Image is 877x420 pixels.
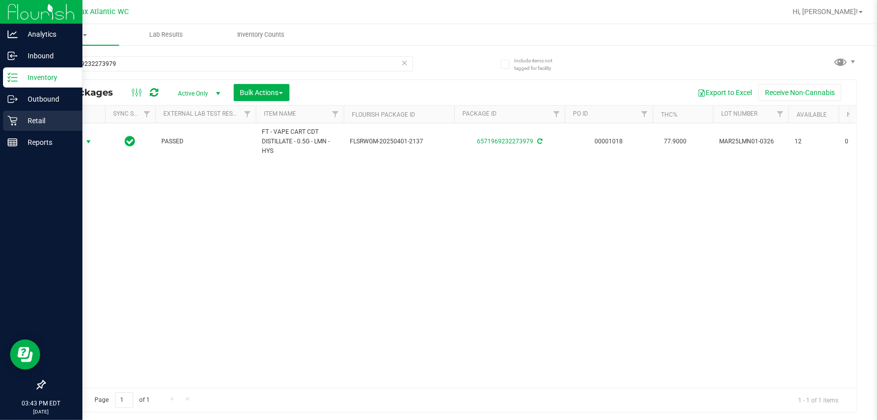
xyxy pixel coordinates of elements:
a: THC% [661,111,677,118]
span: Include items not tagged for facility [514,57,564,72]
p: Inventory [18,71,78,83]
a: Filter [139,106,155,123]
a: 6571969232273979 [477,138,533,145]
span: Bulk Actions [240,89,283,97]
inline-svg: Retail [8,116,18,126]
a: Sync Status [113,110,152,117]
a: Filter [327,106,344,123]
a: Filter [772,106,789,123]
span: select [82,135,95,149]
span: Lab Results [136,30,197,39]
p: 03:43 PM EDT [5,399,78,408]
span: In Sync [125,134,136,148]
button: Receive Non-Cannabis [758,84,841,101]
input: 1 [115,392,133,408]
span: FLSRWGM-20250401-2137 [350,137,448,146]
a: Package ID [462,110,497,117]
inline-svg: Reports [8,137,18,147]
a: 00001018 [595,138,623,145]
input: Search Package ID, Item Name, SKU, Lot or Part Number... [44,56,413,71]
a: Filter [548,106,565,123]
a: Lot Number [721,110,757,117]
span: Inventory Counts [224,30,298,39]
a: Flourish Package ID [352,111,415,118]
span: Clear [401,56,408,69]
span: MAR25LMN01-0326 [719,137,783,146]
span: 77.9000 [659,134,692,149]
a: Available [797,111,827,118]
p: Analytics [18,28,78,40]
iframe: Resource center [10,340,40,370]
p: Retail [18,115,78,127]
span: All Packages [52,87,123,98]
a: Lab Results [119,24,214,45]
span: Jax Atlantic WC [76,8,129,16]
a: Filter [636,106,653,123]
inline-svg: Outbound [8,94,18,104]
inline-svg: Inventory [8,72,18,82]
button: Bulk Actions [234,84,289,101]
a: Inventory Counts [214,24,309,45]
button: Export to Excel [691,84,758,101]
a: External Lab Test Result [163,110,242,117]
span: PASSED [161,137,250,146]
span: Sync from Compliance System [536,138,542,145]
a: Filter [239,106,256,123]
span: FT - VAPE CART CDT DISTILLATE - 0.5G - LMN - HYS [262,127,338,156]
span: 12 [795,137,833,146]
span: 1 - 1 of 1 items [790,392,846,407]
a: Item Name [264,110,296,117]
span: Page of 1 [86,392,158,408]
a: PO ID [573,110,588,117]
p: [DATE] [5,408,78,415]
p: Reports [18,136,78,148]
p: Inbound [18,50,78,62]
inline-svg: Analytics [8,29,18,39]
inline-svg: Inbound [8,51,18,61]
span: Hi, [PERSON_NAME]! [793,8,858,16]
p: Outbound [18,93,78,105]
